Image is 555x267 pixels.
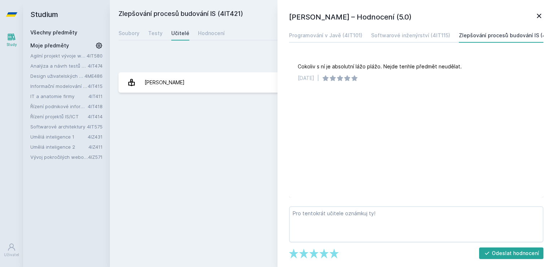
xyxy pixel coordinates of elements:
a: 4ME486 [85,73,103,79]
a: Umělá inteligence 2 [30,143,89,151]
span: Moje předměty [30,42,69,49]
a: Informační modelování organizací [30,82,88,90]
div: Cokoliv s ní je absolutní lážo plážo. Nejde tenhle předmět neudělat. [298,63,462,70]
div: Učitelé [171,30,189,37]
div: Study [7,42,17,47]
a: Učitelé [171,26,189,41]
div: Testy [148,30,163,37]
a: Agilní projekt vývoje webové aplikace [30,52,87,59]
a: Vývoj pokročilých webových aplikací v PHP [30,153,88,161]
a: [PERSON_NAME] 1 hodnocení 5.0 [119,72,546,93]
a: 4IT580 [87,53,103,59]
a: 4IT575 [87,124,103,130]
a: Soubory [119,26,139,41]
div: | [317,75,319,82]
a: Study [1,29,22,51]
a: Softwarové architektury [30,123,87,130]
div: [DATE] [298,75,314,82]
a: 4IT414 [88,114,103,119]
a: Testy [148,26,163,41]
a: 4IZ411 [89,144,103,150]
a: Umělá inteligence 1 [30,133,88,140]
a: Uživatel [1,239,22,261]
a: IT a anatomie firmy [30,93,89,100]
a: 4IT415 [88,83,103,89]
h2: Zlepšování procesů budování IS (4IT421) [119,9,465,20]
a: Analýza a návrh testů softwaru [30,62,88,69]
div: Soubory [119,30,139,37]
a: 4IT411 [89,93,103,99]
div: [PERSON_NAME] [145,75,185,90]
a: Hodnocení [198,26,225,41]
a: 4IZ571 [88,154,103,160]
a: Řízení podnikové informatiky [30,103,88,110]
div: Uživatel [4,252,19,258]
a: 4IT418 [88,103,103,109]
a: Design uživatelských rozhraní [30,72,85,80]
div: Hodnocení [198,30,225,37]
a: 4IT474 [88,63,103,69]
a: Řízení projektů IS/ICT [30,113,88,120]
a: Všechny předměty [30,29,77,35]
a: 4IZ431 [88,134,103,140]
